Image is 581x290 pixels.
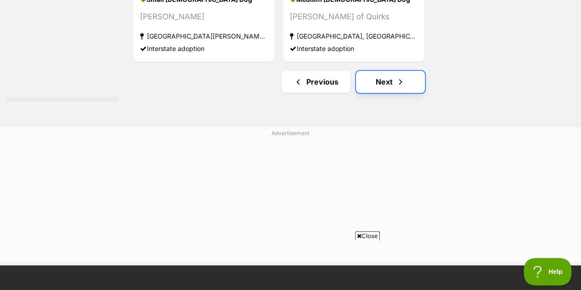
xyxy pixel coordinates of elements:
strong: [GEOGRAPHIC_DATA][PERSON_NAME], [GEOGRAPHIC_DATA] [140,30,267,42]
iframe: Advertisement [68,244,513,285]
div: Interstate adoption [290,42,417,55]
div: Interstate adoption [140,42,267,55]
iframe: Help Scout Beacon - Open [524,258,572,285]
iframe: Advertisement [68,141,513,256]
div: [PERSON_NAME] of Quirks [290,11,417,23]
div: [PERSON_NAME] [140,11,267,23]
a: Next page [356,71,425,93]
span: Close [355,231,380,240]
a: Previous page [282,71,350,93]
strong: [GEOGRAPHIC_DATA], [GEOGRAPHIC_DATA] [290,30,417,42]
nav: Pagination [132,71,574,93]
